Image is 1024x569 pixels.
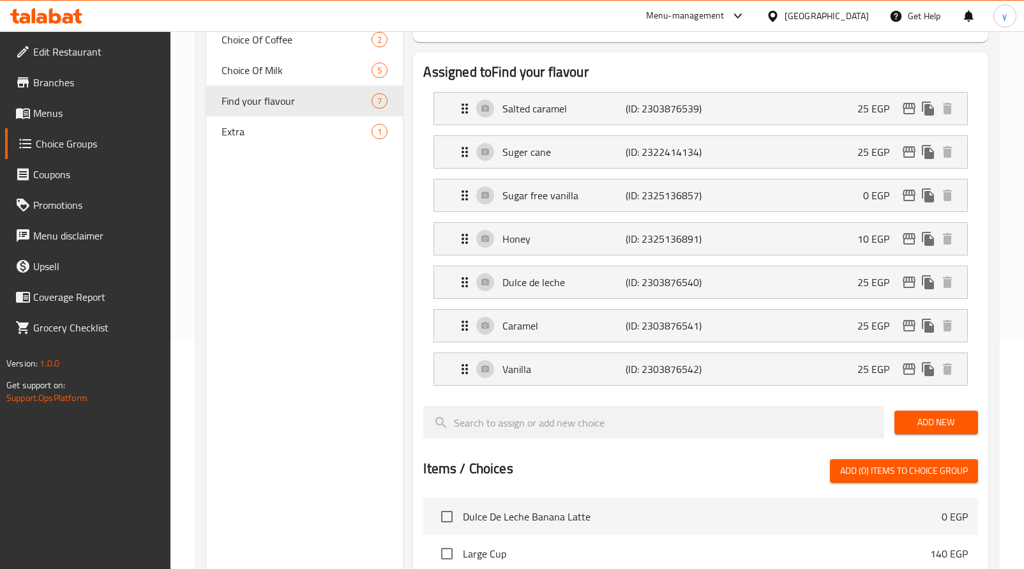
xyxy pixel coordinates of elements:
[626,275,707,290] p: (ID: 2303876540)
[423,63,977,82] h2: Assigned to Find your flavour
[463,509,941,524] span: Dulce De Leche Banana Latte
[942,509,968,524] p: 0 EGP
[502,318,625,333] p: Caramel
[502,188,625,203] p: Sugar free vanilla
[626,188,707,203] p: (ID: 2325136857)
[857,318,900,333] p: 25 EGP
[840,463,968,479] span: Add (0) items to choice group
[938,229,957,248] button: delete
[423,217,977,261] li: Expand
[6,377,65,393] span: Get support on:
[372,93,388,109] div: Choices
[502,101,625,116] p: Salted caramel
[434,93,967,125] div: Expand
[433,540,460,567] span: Select choice
[900,316,919,335] button: edit
[5,67,171,98] a: Branches
[423,87,977,130] li: Expand
[900,142,919,162] button: edit
[857,361,900,377] p: 25 EGP
[938,316,957,335] button: delete
[5,128,171,159] a: Choice Groups
[423,261,977,304] li: Expand
[423,130,977,174] li: Expand
[894,411,978,434] button: Add New
[36,136,161,151] span: Choice Groups
[423,406,884,439] input: search
[857,101,900,116] p: 25 EGP
[372,95,387,107] span: 7
[6,390,87,406] a: Support.OpsPlatform
[222,32,372,47] span: Choice Of Coffee
[938,99,957,118] button: delete
[463,546,930,561] span: Large Cup
[40,355,59,372] span: 1.0.0
[919,273,938,292] button: duplicate
[919,186,938,205] button: duplicate
[830,459,978,483] button: Add (0) items to choice group
[5,220,171,251] a: Menu disclaimer
[900,360,919,379] button: edit
[33,197,161,213] span: Promotions
[423,347,977,391] li: Expand
[502,144,625,160] p: Suger cane
[372,64,387,77] span: 5
[6,355,38,372] span: Version:
[938,273,957,292] button: delete
[33,320,161,335] span: Grocery Checklist
[434,266,967,298] div: Expand
[626,318,707,333] p: (ID: 2303876541)
[5,36,171,67] a: Edit Restaurant
[222,63,372,78] span: Choice Of Milk
[900,99,919,118] button: edit
[626,231,707,247] p: (ID: 2325136891)
[206,55,403,86] div: Choice Of Milk5
[938,360,957,379] button: delete
[5,312,171,343] a: Grocery Checklist
[372,32,388,47] div: Choices
[919,142,938,162] button: duplicate
[5,159,171,190] a: Coupons
[372,126,387,138] span: 1
[626,361,707,377] p: (ID: 2303876542)
[938,142,957,162] button: delete
[502,361,625,377] p: Vanilla
[33,75,161,90] span: Branches
[905,414,968,430] span: Add New
[372,63,388,78] div: Choices
[372,34,387,46] span: 2
[423,174,977,217] li: Expand
[626,144,707,160] p: (ID: 2322414134)
[206,116,403,147] div: Extra1
[900,273,919,292] button: edit
[626,101,707,116] p: (ID: 2303876539)
[33,289,161,305] span: Coverage Report
[502,231,625,247] p: Honey
[434,223,967,255] div: Expand
[206,86,403,116] div: Find your flavour7
[33,105,161,121] span: Menus
[434,179,967,211] div: Expand
[919,229,938,248] button: duplicate
[857,275,900,290] p: 25 EGP
[423,304,977,347] li: Expand
[222,124,372,139] span: Extra
[222,93,372,109] span: Find your flavour
[919,99,938,118] button: duplicate
[33,228,161,243] span: Menu disclaimer
[919,360,938,379] button: duplicate
[434,310,967,342] div: Expand
[33,167,161,182] span: Coupons
[5,251,171,282] a: Upsell
[919,316,938,335] button: duplicate
[1002,9,1007,23] span: y
[863,188,900,203] p: 0 EGP
[857,231,900,247] p: 10 EGP
[5,190,171,220] a: Promotions
[5,282,171,312] a: Coverage Report
[5,98,171,128] a: Menus
[938,186,957,205] button: delete
[33,44,161,59] span: Edit Restaurant
[900,186,919,205] button: edit
[423,459,513,478] h2: Items / Choices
